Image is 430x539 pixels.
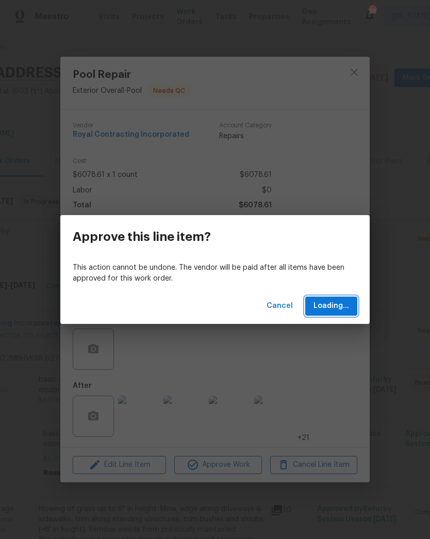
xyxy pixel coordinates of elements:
button: Cancel [262,297,297,316]
span: Cancel [267,300,293,313]
button: Loading... [305,297,357,316]
h3: Approve this line item? [73,230,211,244]
p: This action cannot be undone. The vendor will be paid after all items have been approved for this... [73,263,357,284]
span: Loading... [313,300,349,313]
